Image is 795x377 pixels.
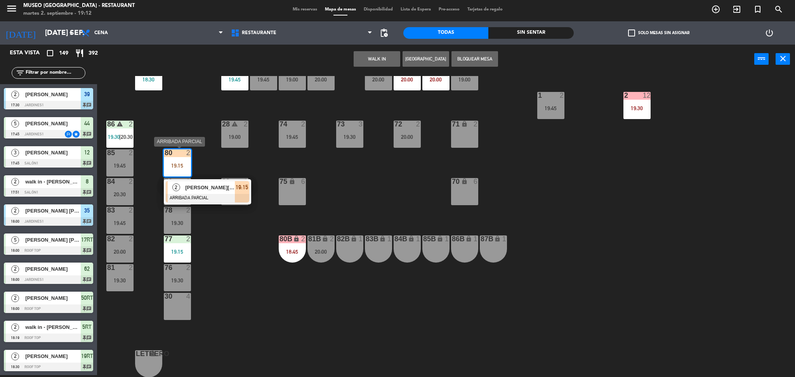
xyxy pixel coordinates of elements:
div: 2 [129,264,134,271]
div: Todas [403,27,488,39]
div: Museo [GEOGRAPHIC_DATA] - Restaurant [23,2,135,10]
i: close [778,54,788,63]
div: 1 [474,235,478,242]
span: [PERSON_NAME] [25,352,81,360]
div: 19:00 [279,77,306,82]
div: 4 [186,293,191,300]
span: 44 [84,119,90,128]
div: 19:30 [106,278,134,283]
span: 8 [86,177,89,186]
div: 2 [129,149,134,156]
span: 19:30 [108,134,120,140]
div: 19:30 [623,105,651,111]
i: lock [461,121,468,127]
span: 19RT [81,351,93,361]
div: 2 [186,235,191,242]
div: Esta vista [4,48,56,58]
label: Solo mesas sin asignar [628,29,689,36]
span: 2 [11,91,19,99]
div: 72 [394,121,395,128]
div: 19:45 [250,77,277,82]
i: search [774,5,783,14]
div: 19:45 [106,220,134,226]
div: 1 [387,235,392,242]
span: 2 [11,323,19,331]
div: martes 2. septiembre - 19:12 [23,10,135,17]
span: [PERSON_NAME] [25,149,81,157]
div: 20:00 [394,134,421,140]
span: Mis reservas [289,7,321,12]
span: Lista de Espera [397,7,435,12]
div: 2 [330,235,335,242]
button: close [776,53,790,65]
i: crop_square [45,48,55,58]
i: exit_to_app [732,5,741,14]
i: lock [465,235,472,242]
span: Pre-acceso [435,7,463,12]
span: pending_actions [379,28,389,38]
span: 17RT [81,235,93,244]
span: 5 [11,120,19,128]
div: 2 [474,121,478,128]
div: 2 [186,149,191,156]
span: 2 [11,294,19,302]
span: [PERSON_NAME] [PERSON_NAME] [25,236,81,244]
div: 84B [394,235,395,242]
i: restaurant [75,48,84,58]
div: 18:45 [279,249,306,254]
span: Disponibilidad [360,7,397,12]
div: 20:00 [106,249,134,254]
div: 20:00 [307,77,335,82]
span: 19:15 [236,183,248,192]
input: Filtrar por nombre... [25,69,85,77]
i: lock [461,178,468,185]
div: 1 [416,235,421,242]
div: 1 [445,235,450,242]
span: Mapa de mesas [321,7,360,12]
div: 76 [165,264,165,271]
div: 20:30 [106,192,134,197]
div: 30 [165,293,165,300]
i: filter_list [16,68,25,78]
span: [PERSON_NAME] [PERSON_NAME] [25,207,81,215]
div: 78 [165,207,165,214]
div: 1 [359,235,363,242]
div: 2 [129,178,134,185]
div: 19:30 [336,134,363,140]
span: 392 [89,49,98,58]
span: 39 [84,90,90,99]
span: walk in - [PERSON_NAME] [25,178,81,186]
div: 18:30 [135,77,162,82]
div: 12 [643,92,651,99]
span: walk in - [PERSON_NAME] [25,323,81,331]
div: 80 [165,149,165,156]
div: 2 [129,235,134,242]
i: add_circle_outline [711,5,720,14]
div: 19:45 [221,77,248,82]
div: 79 [165,178,165,185]
i: lock [494,235,501,242]
i: arrow_drop_down [66,28,76,38]
div: 83B [366,235,366,242]
div: 2 [129,121,134,128]
span: [PERSON_NAME][US_STATE] [185,183,235,192]
span: | [119,134,121,140]
i: turned_in_not [753,5,762,14]
div: 19:00 [451,77,478,82]
div: 20:00 [307,249,335,254]
div: 19:15 [164,249,191,254]
div: 20:00 [394,77,421,82]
